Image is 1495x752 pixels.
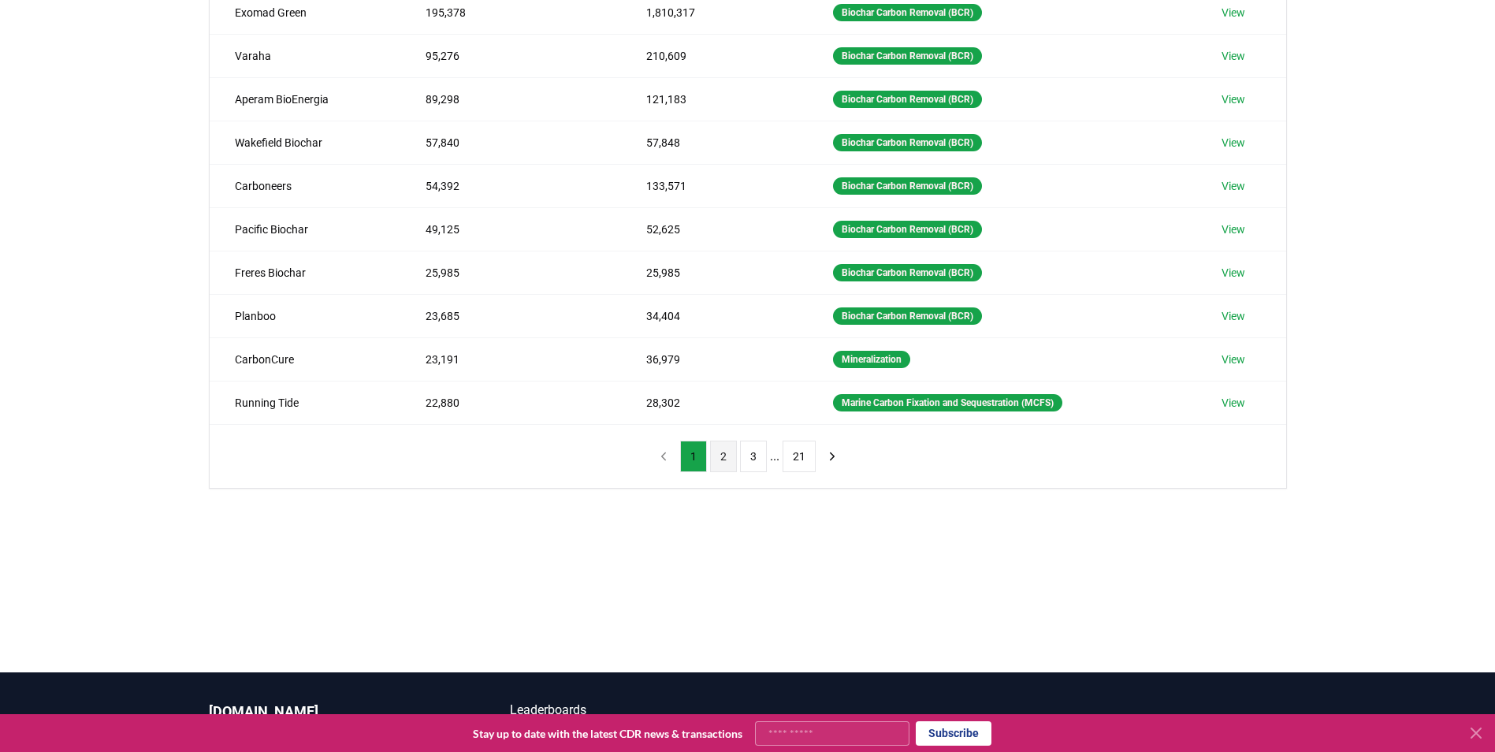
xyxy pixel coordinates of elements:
[400,121,620,164] td: 57,840
[680,441,707,472] button: 1
[833,264,982,281] div: Biochar Carbon Removal (BCR)
[621,121,808,164] td: 57,848
[621,207,808,251] td: 52,625
[210,34,401,77] td: Varaha
[400,34,620,77] td: 95,276
[621,337,808,381] td: 36,979
[510,701,748,720] a: Leaderboards
[833,307,982,325] div: Biochar Carbon Removal (BCR)
[833,221,982,238] div: Biochar Carbon Removal (BCR)
[400,207,620,251] td: 49,125
[833,4,982,21] div: Biochar Carbon Removal (BCR)
[400,251,620,294] td: 25,985
[400,337,620,381] td: 23,191
[210,337,401,381] td: CarbonCure
[783,441,816,472] button: 21
[621,294,808,337] td: 34,404
[833,177,982,195] div: Biochar Carbon Removal (BCR)
[210,294,401,337] td: Planboo
[1222,48,1245,64] a: View
[833,91,982,108] div: Biochar Carbon Removal (BCR)
[210,381,401,424] td: Running Tide
[210,164,401,207] td: Carboneers
[621,34,808,77] td: 210,609
[621,251,808,294] td: 25,985
[1222,265,1245,281] a: View
[1222,178,1245,194] a: View
[621,381,808,424] td: 28,302
[1222,135,1245,151] a: View
[710,441,737,472] button: 2
[400,77,620,121] td: 89,298
[1222,308,1245,324] a: View
[819,441,846,472] button: next page
[209,701,447,723] p: [DOMAIN_NAME]
[210,121,401,164] td: Wakefield Biochar
[621,164,808,207] td: 133,571
[621,77,808,121] td: 121,183
[833,47,982,65] div: Biochar Carbon Removal (BCR)
[400,164,620,207] td: 54,392
[1222,395,1245,411] a: View
[740,441,767,472] button: 3
[210,77,401,121] td: Aperam BioEnergia
[833,134,982,151] div: Biochar Carbon Removal (BCR)
[1222,222,1245,237] a: View
[210,207,401,251] td: Pacific Biochar
[1222,5,1245,20] a: View
[400,294,620,337] td: 23,685
[770,447,779,466] li: ...
[210,251,401,294] td: Freres Biochar
[400,381,620,424] td: 22,880
[1222,91,1245,107] a: View
[833,394,1062,411] div: Marine Carbon Fixation and Sequestration (MCFS)
[833,351,910,368] div: Mineralization
[1222,352,1245,367] a: View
